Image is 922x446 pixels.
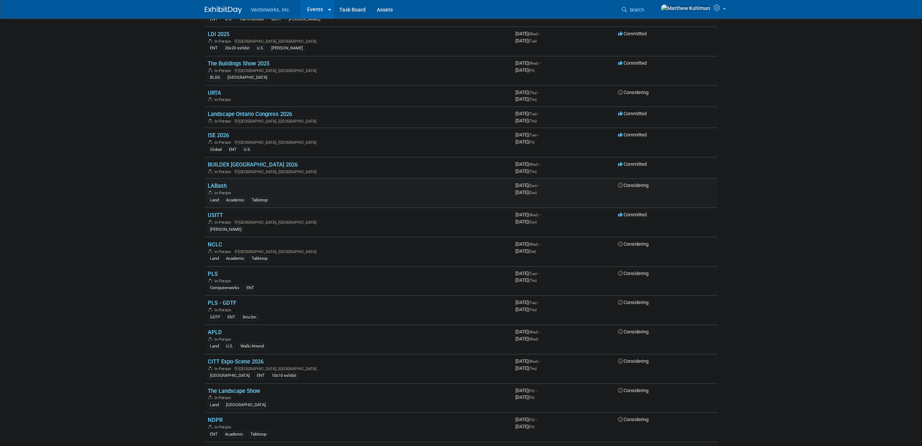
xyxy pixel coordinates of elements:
span: Considering [618,300,648,305]
a: ISE 2026 [208,132,229,139]
span: (Tue) [528,112,537,116]
span: [DATE] [515,277,537,283]
span: Committed [618,60,647,66]
div: U.S. [224,343,236,350]
div: ENT [208,45,220,52]
span: [DATE] [515,60,540,66]
span: In-Person [214,169,233,174]
div: Academic [224,255,247,262]
img: In-Person Event [208,119,213,123]
span: (Tue) [528,133,537,137]
div: Academic [223,431,246,438]
img: In-Person Event [208,425,213,429]
img: In-Person Event [208,191,213,194]
span: (Fri) [528,140,534,144]
div: GDTF [208,314,223,321]
div: [PERSON_NAME] [269,45,305,52]
span: [DATE] [515,118,537,123]
span: [DATE] [515,132,539,138]
span: [DATE] [515,67,534,73]
span: (Wed) [528,162,538,167]
span: - [538,132,539,138]
span: [DATE] [515,190,537,195]
span: Search [627,7,644,13]
div: ENT [227,146,239,153]
a: NCLC [208,241,222,248]
img: In-Person Event [208,249,213,253]
span: In-Person [214,140,233,145]
span: - [536,388,537,393]
div: Global [208,146,224,153]
span: - [538,271,539,276]
span: In-Person [214,97,233,102]
span: (Fri) [528,395,534,400]
span: [DATE] [515,358,540,364]
div: Tabletop [248,431,269,438]
span: (Wed) [528,213,538,217]
div: [PERSON_NAME] [208,226,244,233]
span: [DATE] [515,300,539,305]
span: (Fri) [528,425,534,429]
div: ENT [208,16,220,23]
span: [DATE] [515,241,540,247]
div: [GEOGRAPHIC_DATA] [224,402,268,408]
div: [GEOGRAPHIC_DATA], [GEOGRAPHIC_DATA] [208,38,509,44]
span: Considering [618,271,648,276]
span: (Wed) [528,32,538,36]
img: In-Person Event [208,39,213,43]
span: [DATE] [515,336,538,342]
span: - [539,241,540,247]
a: Search [617,3,651,16]
div: ENT [244,285,256,291]
span: Considering [618,358,648,364]
div: Academic [224,197,247,204]
span: [DATE] [515,388,537,393]
span: In-Person [214,425,233,430]
span: - [539,358,540,364]
span: (Wed) [528,330,538,334]
span: - [539,212,540,217]
div: Land [208,255,221,262]
div: Tabletop [249,197,270,204]
span: (Fri) [528,68,534,72]
span: [DATE] [515,168,537,174]
span: (Thu) [528,278,537,282]
span: (Thu) [528,308,537,312]
img: Matthew Kuhlman [661,4,711,12]
a: APLD [208,329,222,336]
span: [DATE] [515,212,540,217]
img: In-Person Event [208,97,213,101]
span: [DATE] [515,31,540,36]
span: [DATE] [515,219,537,224]
span: Committed [618,161,647,167]
div: ENT [255,372,267,379]
a: The Landscape Show [208,388,260,394]
span: - [538,111,539,116]
img: In-Person Event [208,366,213,370]
span: In-Person [214,191,233,195]
span: [DATE] [515,365,537,371]
span: Committed [618,111,647,116]
span: [DATE] [515,90,539,95]
span: (Thu) [528,91,537,95]
div: 3mx3m [240,314,259,321]
span: [DATE] [515,271,539,276]
span: - [538,182,539,188]
a: NDPR [208,417,223,423]
div: BLDG [208,74,223,81]
div: U.S. [255,45,266,52]
span: In-Person [214,308,233,313]
span: Considering [618,388,648,393]
div: [PERSON_NAME] [287,16,323,23]
span: - [539,60,540,66]
span: (Thu) [528,97,537,101]
div: [GEOGRAPHIC_DATA], [GEOGRAPHIC_DATA] [208,139,509,145]
span: [DATE] [515,96,537,102]
a: The Buildings Show 2025 [208,60,269,67]
div: Land [208,343,221,350]
img: In-Person Event [208,279,213,282]
span: (Tue) [528,272,537,276]
span: In-Person [214,39,233,44]
div: Land [208,197,221,204]
span: In-Person [214,68,233,73]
